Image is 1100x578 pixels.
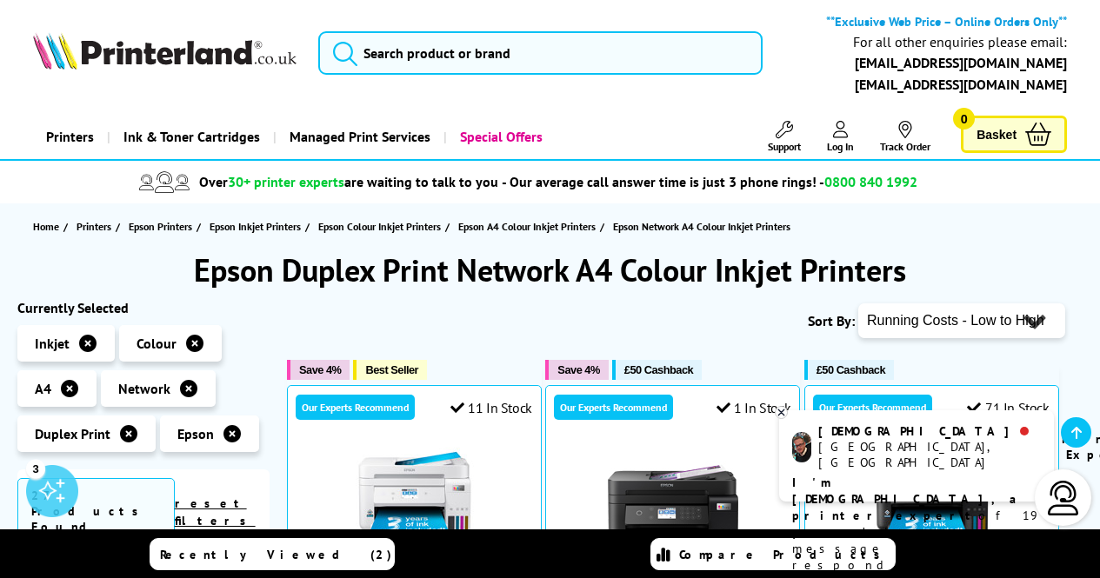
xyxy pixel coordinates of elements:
[853,34,1067,50] div: For all other enquiries please email:
[608,447,738,577] img: Epson EcoTank ET-3850 (Box Opened)
[450,399,532,416] div: 11 In Stock
[880,121,930,153] a: Track Order
[792,475,1041,574] p: of 19 years! Leave me a message and I'll respond ASAP
[824,173,917,190] span: 0800 840 1992
[177,425,214,442] span: Epson
[818,423,1040,439] div: [DEMOGRAPHIC_DATA]
[17,478,175,544] span: 27 Products Found
[813,395,932,420] div: Our Experts Recommend
[299,363,341,376] span: Save 4%
[977,123,1017,146] span: Basket
[35,335,70,352] span: Inkjet
[129,217,197,236] a: Epson Printers
[650,538,896,570] a: Compare Products
[827,121,854,153] a: Log In
[554,395,673,420] div: Our Experts Recommend
[953,108,975,130] span: 0
[365,363,418,376] span: Best Seller
[545,360,608,380] button: Save 4%
[443,115,556,159] a: Special Offers
[679,547,890,562] span: Compare Products
[77,217,111,236] span: Printers
[77,217,116,236] a: Printers
[717,399,791,416] div: 1 In Stock
[804,360,894,380] button: £50 Cashback
[160,547,392,562] span: Recently Viewed (2)
[624,363,693,376] span: £50 Cashback
[961,116,1067,153] a: Basket 0
[502,173,917,190] span: - Our average call answer time is just 3 phone rings! -
[613,220,790,233] span: Epson Network A4 Colour Inkjet Printers
[118,380,170,397] span: Network
[855,76,1067,93] a: [EMAIL_ADDRESS][DOMAIN_NAME]
[273,115,443,159] a: Managed Print Services
[792,475,1022,523] b: I'm [DEMOGRAPHIC_DATA], a printer expert
[458,217,596,236] span: Epson A4 Colour Inkjet Printers
[17,299,270,316] div: Currently Selected
[967,399,1049,416] div: 71 In Stock
[33,32,297,70] img: Printerland Logo
[35,380,51,397] span: A4
[199,173,498,190] span: Over are waiting to talk to you
[353,360,427,380] button: Best Seller
[458,217,600,236] a: Epson A4 Colour Inkjet Printers
[792,432,811,462] img: chris-livechat.png
[287,360,350,380] button: Save 4%
[123,115,260,159] span: Ink & Toner Cartridges
[818,439,1040,470] div: [GEOGRAPHIC_DATA], [GEOGRAPHIC_DATA]
[228,173,344,190] span: 30+ printer experts
[855,54,1067,71] a: [EMAIL_ADDRESS][DOMAIN_NAME]
[129,217,192,236] span: Epson Printers
[612,360,702,380] button: £50 Cashback
[826,13,1067,30] b: **Exclusive Web Price – Online Orders Only**
[33,32,297,73] a: Printerland Logo
[33,115,107,159] a: Printers
[296,395,415,420] div: Our Experts Recommend
[768,140,801,153] span: Support
[107,115,273,159] a: Ink & Toner Cartridges
[35,425,110,442] span: Duplex Print
[557,363,599,376] span: Save 4%
[17,249,1083,290] h1: Epson Duplex Print Network A4 Colour Inkjet Printers
[817,363,885,376] span: £50 Cashback
[150,538,395,570] a: Recently Viewed (2)
[827,140,854,153] span: Log In
[768,121,801,153] a: Support
[26,459,45,478] div: 3
[210,217,301,236] span: Epson Inkjet Printers
[318,217,441,236] span: Epson Colour Inkjet Printers
[1046,481,1081,515] img: user-headset-light.svg
[318,217,445,236] a: Epson Colour Inkjet Printers
[175,495,256,528] a: reset filters
[137,335,177,352] span: Colour
[349,447,479,577] img: Epson EcoTank ET-4856
[33,217,63,236] a: Home
[318,31,763,75] input: Search product or brand
[210,217,305,236] a: Epson Inkjet Printers
[808,312,855,329] span: Sort By:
